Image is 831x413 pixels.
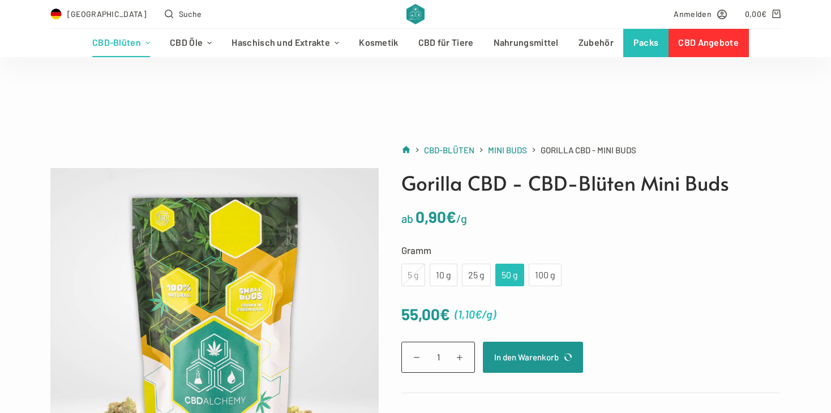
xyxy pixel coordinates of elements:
span: € [761,9,766,19]
a: Zubehör [568,29,623,57]
label: Gramm [401,242,781,258]
img: CBD Alchemy [406,4,424,24]
span: Gorilla CBD - Mini Buds [541,143,636,157]
div: 25 g [469,268,484,282]
span: € [475,307,482,321]
a: Mini Buds [488,143,527,157]
span: Mini Buds [488,145,527,155]
a: Select Country [50,7,147,20]
a: Kosmetik [349,29,408,57]
bdi: 55,00 [401,304,450,324]
span: € [440,304,450,324]
div: 50 g [502,268,517,282]
nav: Header-Menü [82,29,748,57]
a: Anmelden [674,7,726,20]
span: [GEOGRAPHIC_DATA] [67,7,147,20]
a: CBD für Tiere [408,29,483,57]
span: /g [456,212,467,225]
span: /g [482,307,492,321]
span: ( ) [455,305,496,324]
bdi: 1,10 [458,307,482,321]
div: 10 g [436,268,451,282]
a: CBD Angebote [669,29,749,57]
button: Open search form [165,7,202,20]
bdi: 0,00 [745,9,767,19]
span: Suche [179,7,202,20]
img: DE Flag [50,8,62,20]
span: Anmelden [674,7,711,20]
h1: Gorilla CBD - CBD-Blüten Mini Buds [401,168,781,198]
input: Produktmenge [401,342,475,373]
a: Shopping cart [745,7,781,20]
bdi: 0,90 [415,207,456,226]
span: € [446,207,456,226]
span: CBD-Blüten [424,145,474,155]
a: CBD-Blüten [424,143,474,157]
a: CBD Öle [160,29,222,57]
a: Haschisch und Extrakte [222,29,349,57]
a: Packs [623,29,669,57]
a: CBD-Blüten [82,29,160,57]
button: In den Warenkorb [483,342,583,373]
span: ab [401,212,413,225]
div: 100 g [536,268,555,282]
a: Nahrungsmittel [483,29,568,57]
